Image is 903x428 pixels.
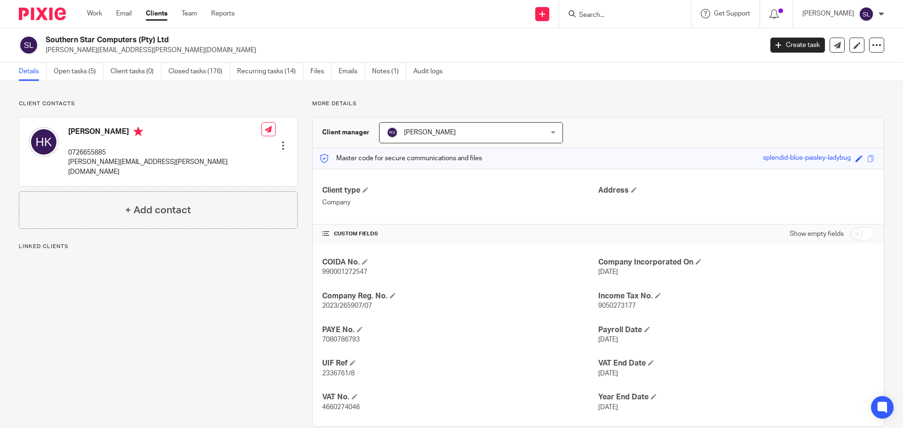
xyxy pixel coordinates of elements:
[322,128,370,137] h3: Client manager
[19,8,66,20] img: Pixie
[322,325,598,335] h4: PAYE No.
[111,62,161,81] a: Client tasks (0)
[598,269,618,275] span: [DATE]
[322,370,355,377] span: 2336761/8
[322,186,598,195] h4: Client type
[322,392,598,402] h4: VAT No.
[134,127,143,136] i: Primary
[598,370,618,377] span: [DATE]
[54,62,103,81] a: Open tasks (5)
[790,229,844,239] label: Show empty fields
[770,38,825,53] a: Create task
[322,269,367,275] span: 990001272547
[387,127,398,138] img: svg%3E
[322,404,360,411] span: 4660274046
[29,127,59,157] img: svg%3E
[46,35,614,45] h2: Southern Star Computers (Pty) Ltd
[322,336,360,343] span: 7080786793
[598,325,874,335] h4: Payroll Date
[578,11,663,20] input: Search
[19,243,298,250] p: Linked clients
[322,198,598,207] p: Company
[598,303,636,309] span: 9050273177
[322,257,598,267] h4: COIDA No.
[339,62,365,81] a: Emails
[68,148,261,157] p: 0726655885
[19,62,47,81] a: Details
[413,62,450,81] a: Audit logs
[322,230,598,238] h4: CUSTOM FIELDS
[237,62,303,81] a: Recurring tasks (14)
[87,9,102,18] a: Work
[598,186,874,195] h4: Address
[211,9,235,18] a: Reports
[714,10,750,17] span: Get Support
[322,358,598,368] h4: UIF Ref
[598,392,874,402] h4: Year End Date
[46,46,756,55] p: [PERSON_NAME][EMAIL_ADDRESS][PERSON_NAME][DOMAIN_NAME]
[125,203,191,218] h4: + Add contact
[763,153,851,164] div: splendid-blue-paisley-ladybug
[320,154,482,163] p: Master code for secure communications and files
[598,291,874,301] h4: Income Tax No.
[19,35,39,55] img: svg%3E
[19,100,298,108] p: Client contacts
[598,358,874,368] h4: VAT End Date
[598,257,874,267] h4: Company Incorporated On
[168,62,230,81] a: Closed tasks (176)
[322,303,372,309] span: 2023/265907/07
[146,9,167,18] a: Clients
[859,7,874,22] img: svg%3E
[116,9,132,18] a: Email
[310,62,332,81] a: Files
[68,127,261,139] h4: [PERSON_NAME]
[322,291,598,301] h4: Company Reg. No.
[598,404,618,411] span: [DATE]
[372,62,406,81] a: Notes (1)
[68,157,261,177] p: [PERSON_NAME][EMAIL_ADDRESS][PERSON_NAME][DOMAIN_NAME]
[598,336,618,343] span: [DATE]
[404,129,456,136] span: [PERSON_NAME]
[182,9,197,18] a: Team
[802,9,854,18] p: [PERSON_NAME]
[312,100,884,108] p: More details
